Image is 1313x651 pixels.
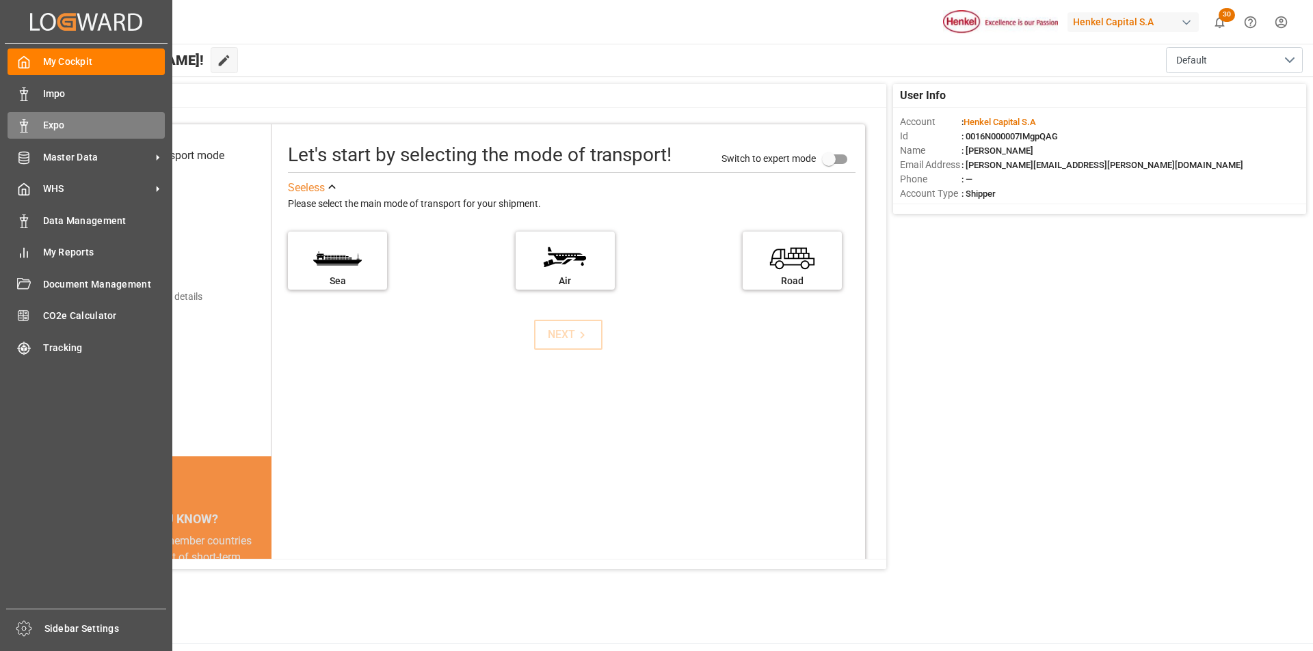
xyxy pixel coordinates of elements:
span: Name [900,143,961,158]
span: Henkel Capital S.A [964,117,1036,127]
span: : Shipper [961,189,996,199]
button: next slide / item [252,533,271,631]
span: Data Management [43,214,165,228]
div: Let's start by selecting the mode of transport! [288,141,672,169]
a: Document Management [8,271,165,297]
a: Impo [8,80,165,107]
div: Please select the main mode of transport for your shipment. [288,196,856,212]
span: Tracking [43,341,165,355]
span: Impo [43,87,165,101]
span: : [961,117,1036,127]
span: Id [900,129,961,143]
button: NEXT [534,320,602,350]
span: : [PERSON_NAME] [961,146,1033,156]
button: show 30 new notifications [1204,7,1235,38]
img: Henkel%20logo.jpg_1689854090.jpg [943,10,1058,34]
span: Switch to expert mode [721,152,816,163]
div: DID YOU KNOW? [74,504,271,533]
span: Account [900,115,961,129]
span: Default [1176,53,1207,68]
div: Road [750,274,835,288]
span: Document Management [43,277,165,292]
span: Expo [43,118,165,133]
button: Help Center [1235,7,1266,38]
span: : — [961,174,972,184]
span: Master Data [43,150,151,165]
div: Air [522,274,608,288]
a: My Cockpit [8,49,165,75]
span: My Reports [43,245,165,260]
span: CO2e Calculator [43,309,165,323]
a: Data Management [8,207,165,234]
span: Hello [PERSON_NAME]! [57,47,204,73]
div: Henkel Capital S.A [1067,12,1199,32]
a: Expo [8,112,165,139]
button: open menu [1166,47,1303,73]
span: Phone [900,172,961,186]
span: : 0016N000007IMgpQAG [961,131,1058,141]
button: Henkel Capital S.A [1067,9,1204,35]
span: Sidebar Settings [44,622,167,636]
a: My Reports [8,239,165,266]
div: Sea [295,274,380,288]
span: Account Type [900,186,961,201]
span: My Cockpit [43,55,165,69]
span: Email Address [900,158,961,172]
div: NEXT [548,327,589,343]
span: 30 [1219,8,1235,22]
span: : [PERSON_NAME][EMAIL_ADDRESS][PERSON_NAME][DOMAIN_NAME] [961,160,1243,170]
div: In [DATE], IMO member countries approved a set of short-term measures to achieve 40% carbon emiss... [90,533,255,615]
a: CO2e Calculator [8,303,165,329]
a: Tracking [8,334,165,361]
span: User Info [900,87,946,104]
div: See less [288,180,325,196]
span: WHS [43,182,151,196]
